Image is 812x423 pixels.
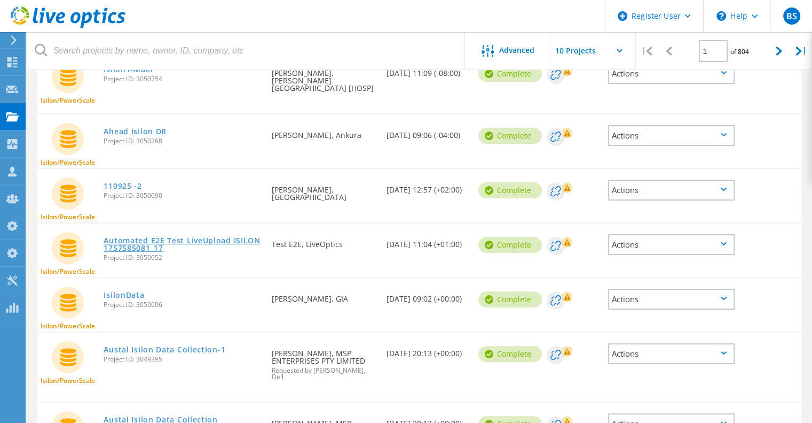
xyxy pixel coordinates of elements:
[104,237,261,252] a: Automated E2E Test LiveUpload ISILON 1757585081_17
[104,66,153,73] a: Isilon1-Main
[381,278,473,313] div: [DATE] 09:02 (+00:00)
[41,214,95,220] span: Isilon/PowerScale
[266,278,381,313] div: [PERSON_NAME], GIA
[478,182,542,198] div: Complete
[266,224,381,259] div: Test E2E, LiveOptics
[41,378,95,384] span: Isilon/PowerScale
[381,114,473,150] div: [DATE] 09:06 (-04:00)
[104,255,261,261] span: Project ID: 3050052
[381,224,473,259] div: [DATE] 11:04 (+01:00)
[730,47,749,56] span: of 804
[608,125,735,146] div: Actions
[104,356,261,363] span: Project ID: 3049395
[41,159,95,166] span: Isilon/PowerScale
[104,346,225,353] a: Austal Isilon Data Collection-1
[27,32,466,70] input: Search projects by name, owner, ID, company, etc
[41,323,95,329] span: Isilon/PowerScale
[608,63,735,84] div: Actions
[636,32,658,70] div: |
[478,128,542,144] div: Complete
[11,22,125,30] a: Live Optics Dashboard
[608,289,735,310] div: Actions
[266,114,381,150] div: [PERSON_NAME], Ankura
[381,169,473,204] div: [DATE] 12:57 (+02:00)
[716,11,726,21] svg: \n
[41,97,95,104] span: Isilon/PowerScale
[608,234,735,255] div: Actions
[478,237,542,253] div: Complete
[41,268,95,275] span: Isilon/PowerScale
[478,291,542,307] div: Complete
[104,302,261,308] span: Project ID: 3050006
[104,128,167,135] a: Ahead Isilon DR
[104,138,261,144] span: Project ID: 3050268
[266,169,381,212] div: [PERSON_NAME], [GEOGRAPHIC_DATA]
[104,182,141,190] a: 110925 -2
[608,180,735,201] div: Actions
[478,346,542,362] div: Complete
[266,333,381,391] div: [PERSON_NAME], MSP ENTERPRISES PTY LIMITED
[266,52,381,103] div: [PERSON_NAME], [PERSON_NAME][GEOGRAPHIC_DATA] [HOSP]
[104,291,144,299] a: IsilonData
[786,12,797,20] span: BS
[381,333,473,368] div: [DATE] 20:13 (+00:00)
[608,343,735,364] div: Actions
[272,367,376,380] span: Requested by [PERSON_NAME], Dell
[499,47,534,54] span: Advanced
[104,193,261,199] span: Project ID: 3050090
[478,66,542,82] div: Complete
[104,76,261,82] span: Project ID: 3050754
[790,32,812,70] div: |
